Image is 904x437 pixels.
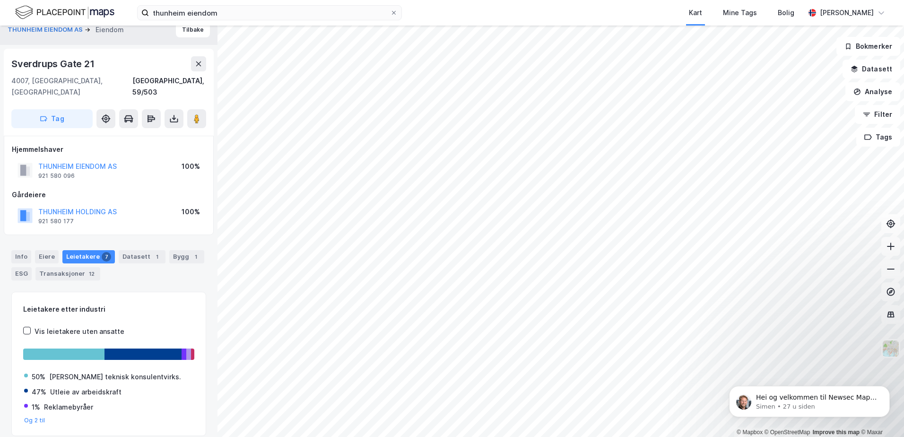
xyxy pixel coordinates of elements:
div: Hjemmelshaver [12,144,206,155]
div: Reklamebyråer [44,402,93,413]
a: Mapbox [737,429,763,436]
div: 1 [152,252,162,262]
div: Bygg [169,250,204,263]
div: Leietakere etter industri [23,304,194,315]
div: Datasett [119,250,165,263]
div: Gårdeiere [12,189,206,201]
div: 1 [191,252,200,262]
div: 47% [32,386,46,398]
div: Eiendom [96,24,124,35]
div: [GEOGRAPHIC_DATA], 59/503 [132,75,206,98]
div: 921 580 177 [38,218,74,225]
button: Og 2 til [24,417,45,424]
div: 100% [182,161,200,172]
div: 100% [182,206,200,218]
div: 4007, [GEOGRAPHIC_DATA], [GEOGRAPHIC_DATA] [11,75,132,98]
button: Tags [856,128,900,147]
input: Søk på adresse, matrikkel, gårdeiere, leietakere eller personer [149,6,390,20]
div: 50% [32,371,45,383]
div: Kart [689,7,702,18]
button: Filter [855,105,900,124]
div: 12 [87,269,96,279]
div: Vis leietakere uten ansatte [35,326,124,337]
div: [PERSON_NAME] teknisk konsulentvirks. [49,371,181,383]
div: Leietakere [62,250,115,263]
div: Eiere [35,250,59,263]
div: [PERSON_NAME] [820,7,874,18]
button: Datasett [843,60,900,79]
div: Transaksjoner [35,267,100,280]
a: Improve this map [813,429,860,436]
div: 921 580 096 [38,172,75,180]
button: Bokmerker [836,37,900,56]
div: Mine Tags [723,7,757,18]
div: Sverdrups Gate 21 [11,56,96,71]
a: OpenStreetMap [765,429,810,436]
div: 7 [102,252,111,262]
img: logo.f888ab2527a4732fd821a326f86c7f29.svg [15,4,114,21]
button: Tilbake [176,22,210,37]
button: THUNHEIM EIENDOM AS [8,25,85,35]
iframe: Intercom notifications melding [715,366,904,432]
button: Analyse [845,82,900,101]
div: 1% [32,402,40,413]
div: Bolig [778,7,794,18]
button: Tag [11,109,93,128]
div: Info [11,250,31,263]
div: Utleie av arbeidskraft [50,386,122,398]
div: ESG [11,267,32,280]
img: Z [882,340,900,358]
